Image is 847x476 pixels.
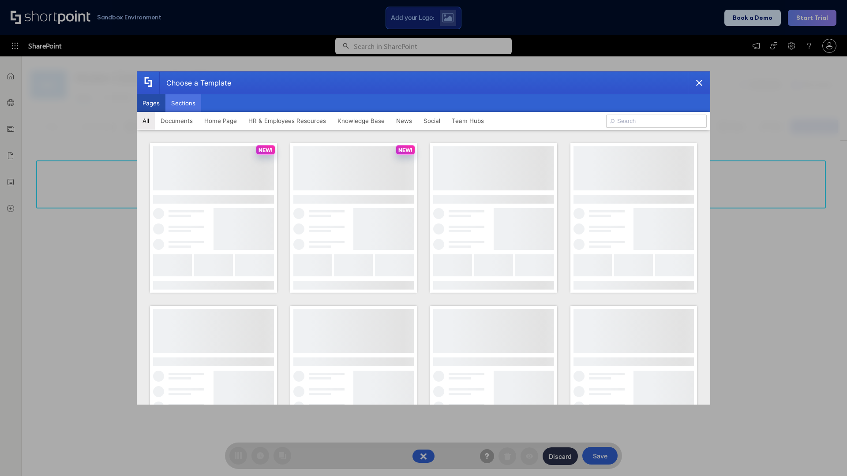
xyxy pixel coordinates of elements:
button: All [137,112,155,130]
p: NEW! [259,147,273,153]
button: Pages [137,94,165,112]
p: NEW! [398,147,412,153]
button: Home Page [199,112,243,130]
button: Documents [155,112,199,130]
button: HR & Employees Resources [243,112,332,130]
iframe: Chat Widget [803,434,847,476]
button: Team Hubs [446,112,490,130]
input: Search [606,115,707,128]
button: Sections [165,94,201,112]
button: Social [418,112,446,130]
button: Knowledge Base [332,112,390,130]
button: News [390,112,418,130]
div: Choose a Template [159,72,231,94]
div: template selector [137,71,710,405]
